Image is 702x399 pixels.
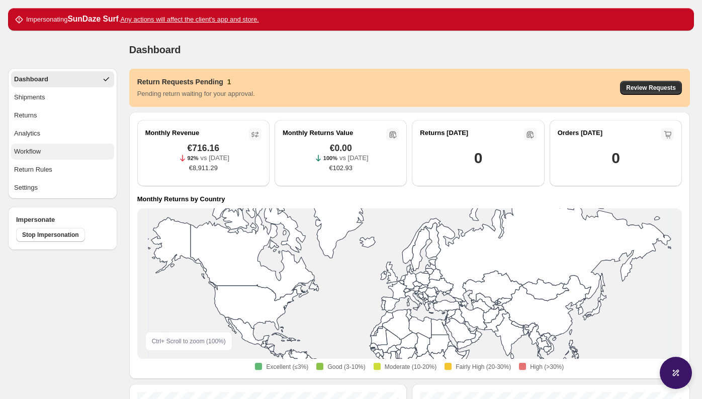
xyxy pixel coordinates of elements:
[283,128,353,138] h2: Monthly Returns Value
[339,153,369,163] p: vs [DATE]
[120,16,258,23] u: Any actions will affect the client's app and store.
[558,128,602,138] h2: Orders [DATE]
[137,89,255,99] p: Pending return waiting for your approval.
[327,363,365,371] span: Good (3-10%)
[227,77,231,87] h3: 1
[189,163,218,173] span: €8,911.29
[11,180,114,196] button: Settings
[16,228,85,242] button: Stop Impersonation
[266,363,308,371] span: Excellent (≤3%)
[611,148,620,168] h1: 0
[14,110,37,120] span: Returns
[14,128,40,139] span: Analytics
[145,332,232,351] div: Ctrl + Scroll to zoom ( 100 %)
[330,143,352,153] span: €0.00
[14,92,45,102] span: Shipments
[329,163,353,173] span: €102.93
[188,155,199,161] span: 92%
[16,215,109,225] h4: Impersonate
[385,363,436,371] span: Moderate (10-20%)
[129,44,181,55] span: Dashboard
[474,148,482,168] h1: 0
[11,71,114,87] button: Dashboard
[14,165,52,175] span: Return Rules
[137,77,223,87] h3: Return Requests Pending
[11,89,114,105] button: Shipments
[323,155,337,161] span: 100%
[11,125,114,142] button: Analytics
[620,81,682,95] button: Review Requests
[530,363,564,371] span: High (>30%)
[26,14,259,25] p: Impersonating .
[626,84,676,92] span: Review Requests
[14,183,38,193] span: Settings
[420,128,468,138] h2: Returns [DATE]
[11,144,114,160] button: Workflow
[137,194,225,204] h4: Monthly Returns by Country
[11,107,114,123] button: Returns
[22,231,79,239] span: Stop Impersonation
[201,153,230,163] p: vs [DATE]
[14,74,48,84] span: Dashboard
[145,128,200,138] h2: Monthly Revenue
[11,162,114,178] button: Return Rules
[67,15,118,23] strong: SunDaze Surf
[188,143,220,153] span: €716.16
[456,363,511,371] span: Fairly High (20-30%)
[14,147,41,157] span: Workflow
